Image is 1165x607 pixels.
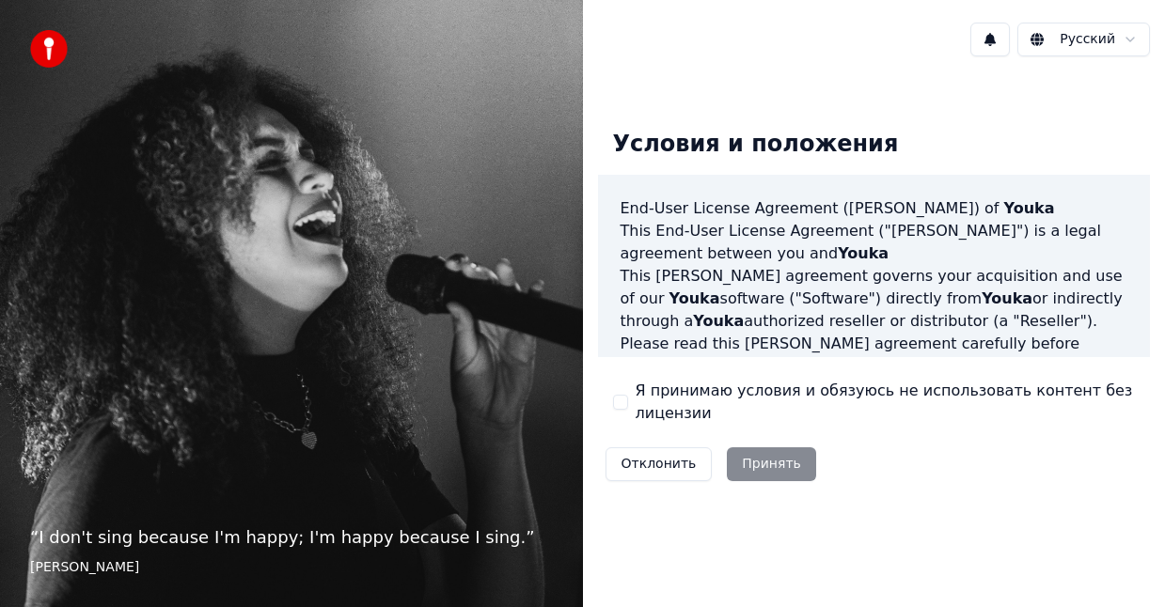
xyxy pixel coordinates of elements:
[838,244,889,262] span: Youka
[621,265,1128,333] p: This [PERSON_NAME] agreement governs your acquisition and use of our software ("Software") direct...
[636,380,1136,425] label: Я принимаю условия и обязуюсь не использовать контент без лицензии
[982,289,1032,307] span: Youka
[598,115,914,175] div: Условия и положения
[621,220,1128,265] p: This End-User License Agreement ("[PERSON_NAME]") is a legal agreement between you and
[30,524,553,551] p: “ I don't sing because I'm happy; I'm happy because I sing. ”
[1004,199,1055,217] span: Youka
[693,312,744,330] span: Youka
[30,30,68,68] img: youka
[621,197,1128,220] h3: End-User License Agreement ([PERSON_NAME]) of
[669,289,720,307] span: Youka
[621,333,1128,423] p: Please read this [PERSON_NAME] agreement carefully before completing the installation process and...
[606,447,713,481] button: Отклонить
[30,558,553,577] footer: [PERSON_NAME]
